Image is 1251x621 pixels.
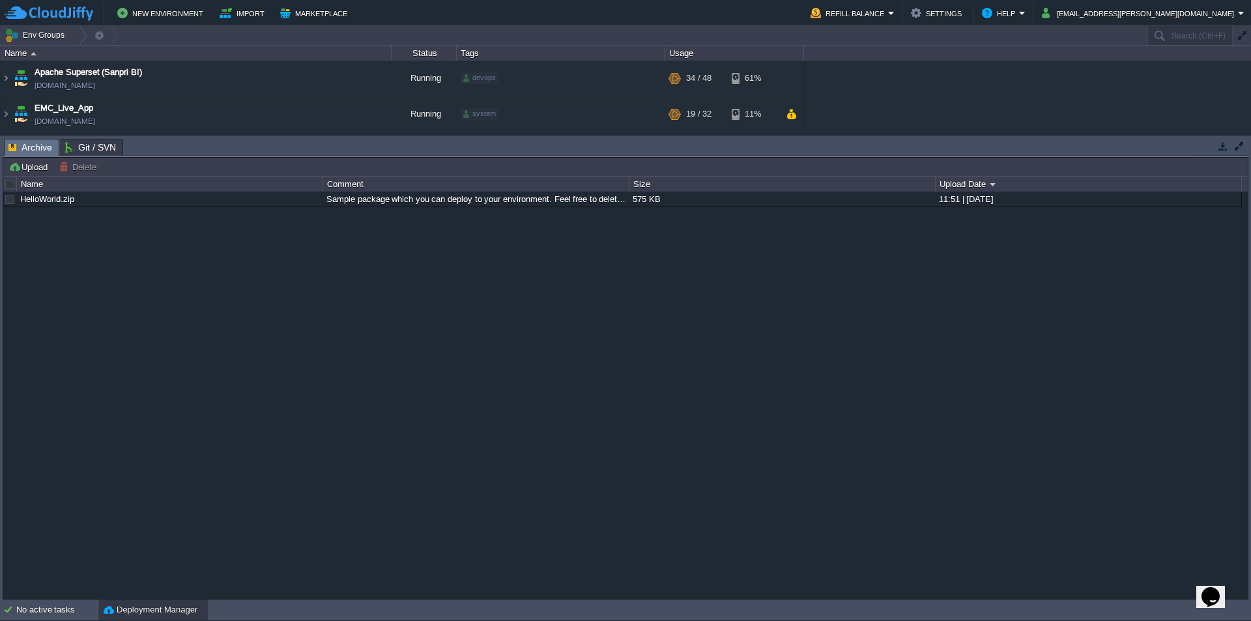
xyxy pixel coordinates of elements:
div: Status [392,46,456,61]
div: Running [392,61,457,96]
div: 575 KB [629,192,934,207]
a: [DOMAIN_NAME] [35,115,95,128]
div: Usage [666,46,803,61]
div: 15 / 64 [686,132,712,167]
button: Env Groups [5,26,69,44]
div: Tags [457,46,665,61]
a: Apache Superset (Sanpri BI) [35,66,142,79]
a: HelloWorld.zip [20,194,74,204]
div: 19 / 32 [686,96,712,132]
img: AMDAwAAAACH5BAEAAAAALAAAAAABAAEAAAICRAEAOw== [1,96,11,132]
button: Deployment Manager [104,603,197,616]
div: 11:51 | [DATE] [936,192,1241,207]
button: Help [982,5,1019,21]
button: Import [220,5,268,21]
div: No active tasks [16,599,98,620]
button: Upload [8,161,51,173]
div: Sample package which you can deploy to your environment. Feel free to delete and upload a package... [323,192,628,207]
div: Size [630,177,935,192]
img: CloudJiffy [5,5,93,22]
span: Archive [8,139,52,156]
img: AMDAwAAAACH5BAEAAAAALAAAAAABAAEAAAICRAEAOw== [1,132,11,167]
div: Name [18,177,323,192]
div: Name [1,46,391,61]
iframe: chat widget [1196,569,1238,608]
img: AMDAwAAAACH5BAEAAAAALAAAAAABAAEAAAICRAEAOw== [12,132,30,167]
img: AMDAwAAAACH5BAEAAAAALAAAAAABAAEAAAICRAEAOw== [1,61,11,96]
div: Comment [324,177,629,192]
img: AMDAwAAAACH5BAEAAAAALAAAAAABAAEAAAICRAEAOw== [12,61,30,96]
button: Refill Balance [811,5,888,21]
div: 11% [732,96,774,132]
button: Settings [911,5,966,21]
img: AMDAwAAAACH5BAEAAAAALAAAAAABAAEAAAICRAEAOw== [12,96,30,132]
button: [EMAIL_ADDRESS][PERSON_NAME][DOMAIN_NAME] [1042,5,1238,21]
div: devops [461,72,498,84]
div: Running [392,96,457,132]
a: EMC_Live_App [35,102,93,115]
div: system [461,108,498,120]
div: 83% [732,132,774,167]
button: Delete [59,161,100,173]
div: 34 / 48 [686,61,712,96]
button: Marketplace [280,5,351,21]
div: 61% [732,61,774,96]
img: AMDAwAAAACH5BAEAAAAALAAAAAABAAEAAAICRAEAOw== [31,52,36,55]
div: Upload Date [936,177,1241,192]
a: [DOMAIN_NAME] [35,79,95,92]
button: New Environment [117,5,207,21]
div: Running [392,132,457,167]
span: Git / SVN [65,139,116,155]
